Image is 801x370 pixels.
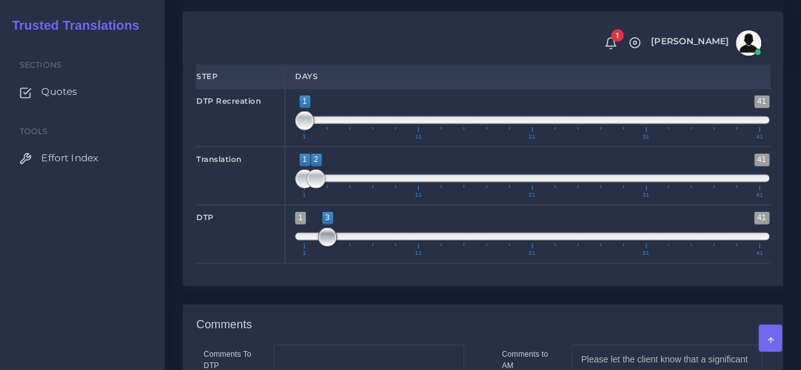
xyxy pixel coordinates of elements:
[736,30,761,56] img: avatar
[196,213,214,222] strong: DTP
[611,29,624,42] span: 1
[295,71,318,81] strong: Days
[3,15,139,36] a: Trusted Translations
[413,250,424,256] span: 11
[527,250,538,256] span: 21
[322,212,333,224] span: 3
[754,192,765,198] span: 41
[41,151,98,165] span: Effort Index
[527,192,538,198] span: 21
[20,60,61,70] span: Sections
[527,134,538,140] span: 21
[196,96,261,106] strong: DTP Recreation
[41,85,77,99] span: Quotes
[300,96,310,108] span: 1
[196,318,252,332] h4: Comments
[196,71,218,81] strong: Step
[754,134,765,140] span: 41
[640,134,651,140] span: 31
[311,154,322,166] span: 2
[645,30,766,56] a: [PERSON_NAME]avatar
[754,96,769,108] span: 41
[413,134,424,140] span: 11
[754,212,769,224] span: 41
[600,36,622,50] a: 1
[9,145,155,171] a: Effort Index
[300,154,310,166] span: 1
[3,18,139,33] h2: Trusted Translations
[301,192,308,198] span: 1
[9,78,155,105] a: Quotes
[754,154,769,166] span: 41
[301,250,308,256] span: 1
[640,192,651,198] span: 31
[640,250,651,256] span: 31
[413,192,424,198] span: 11
[20,126,48,136] span: Tools
[301,134,308,140] span: 1
[651,37,729,46] span: [PERSON_NAME]
[295,212,306,224] span: 1
[196,154,242,164] strong: Translation
[754,250,765,256] span: 41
